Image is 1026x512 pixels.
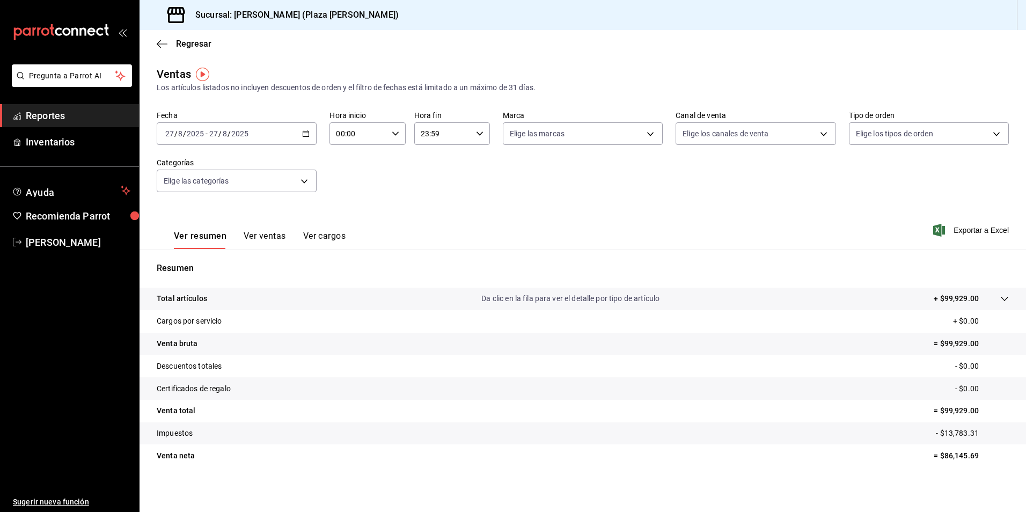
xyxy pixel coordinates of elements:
span: / [183,129,186,138]
button: Pregunta a Parrot AI [12,64,132,87]
label: Hora fin [414,112,490,119]
div: navigation tabs [174,231,346,249]
span: / [174,129,178,138]
p: Venta neta [157,450,195,462]
span: Regresar [176,39,211,49]
p: Certificados de regalo [157,383,231,394]
span: Reportes [26,108,130,123]
span: Inventarios [26,135,130,149]
input: -- [222,129,228,138]
p: Total artículos [157,293,207,304]
span: Recomienda Parrot [26,209,130,223]
button: open_drawer_menu [118,28,127,36]
p: = $99,929.00 [934,405,1009,416]
input: -- [209,129,218,138]
span: Elige las categorías [164,175,229,186]
span: Elige los canales de venta [683,128,768,139]
span: Elige los tipos de orden [856,128,933,139]
p: Descuentos totales [157,361,222,372]
span: / [228,129,231,138]
img: Tooltip marker [196,68,209,81]
button: Ver resumen [174,231,226,249]
span: Elige las marcas [510,128,565,139]
p: Resumen [157,262,1009,275]
p: Cargos por servicio [157,316,222,327]
button: Ver ventas [244,231,286,249]
span: Ayuda [26,184,116,197]
p: Impuestos [157,428,193,439]
input: ---- [231,129,249,138]
input: -- [178,129,183,138]
label: Marca [503,112,663,119]
input: ---- [186,129,204,138]
p: + $0.00 [953,316,1009,327]
p: Venta total [157,405,195,416]
span: Sugerir nueva función [13,496,130,508]
label: Categorías [157,159,317,166]
span: [PERSON_NAME] [26,235,130,250]
span: / [218,129,222,138]
span: Pregunta a Parrot AI [29,70,115,82]
input: -- [165,129,174,138]
a: Pregunta a Parrot AI [8,78,132,89]
p: - $13,783.31 [936,428,1009,439]
label: Canal de venta [676,112,836,119]
p: Venta bruta [157,338,197,349]
p: = $86,145.69 [934,450,1009,462]
label: Hora inicio [329,112,405,119]
div: Ventas [157,66,191,82]
h3: Sucursal: [PERSON_NAME] (Plaza [PERSON_NAME]) [187,9,399,21]
button: Exportar a Excel [935,224,1009,237]
p: Da clic en la fila para ver el detalle por tipo de artículo [481,293,659,304]
p: - $0.00 [955,361,1009,372]
div: Los artículos listados no incluyen descuentos de orden y el filtro de fechas está limitado a un m... [157,82,1009,93]
p: = $99,929.00 [934,338,1009,349]
label: Tipo de orden [849,112,1009,119]
button: Regresar [157,39,211,49]
span: - [206,129,208,138]
p: + $99,929.00 [934,293,979,304]
p: - $0.00 [955,383,1009,394]
label: Fecha [157,112,317,119]
button: Ver cargos [303,231,346,249]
